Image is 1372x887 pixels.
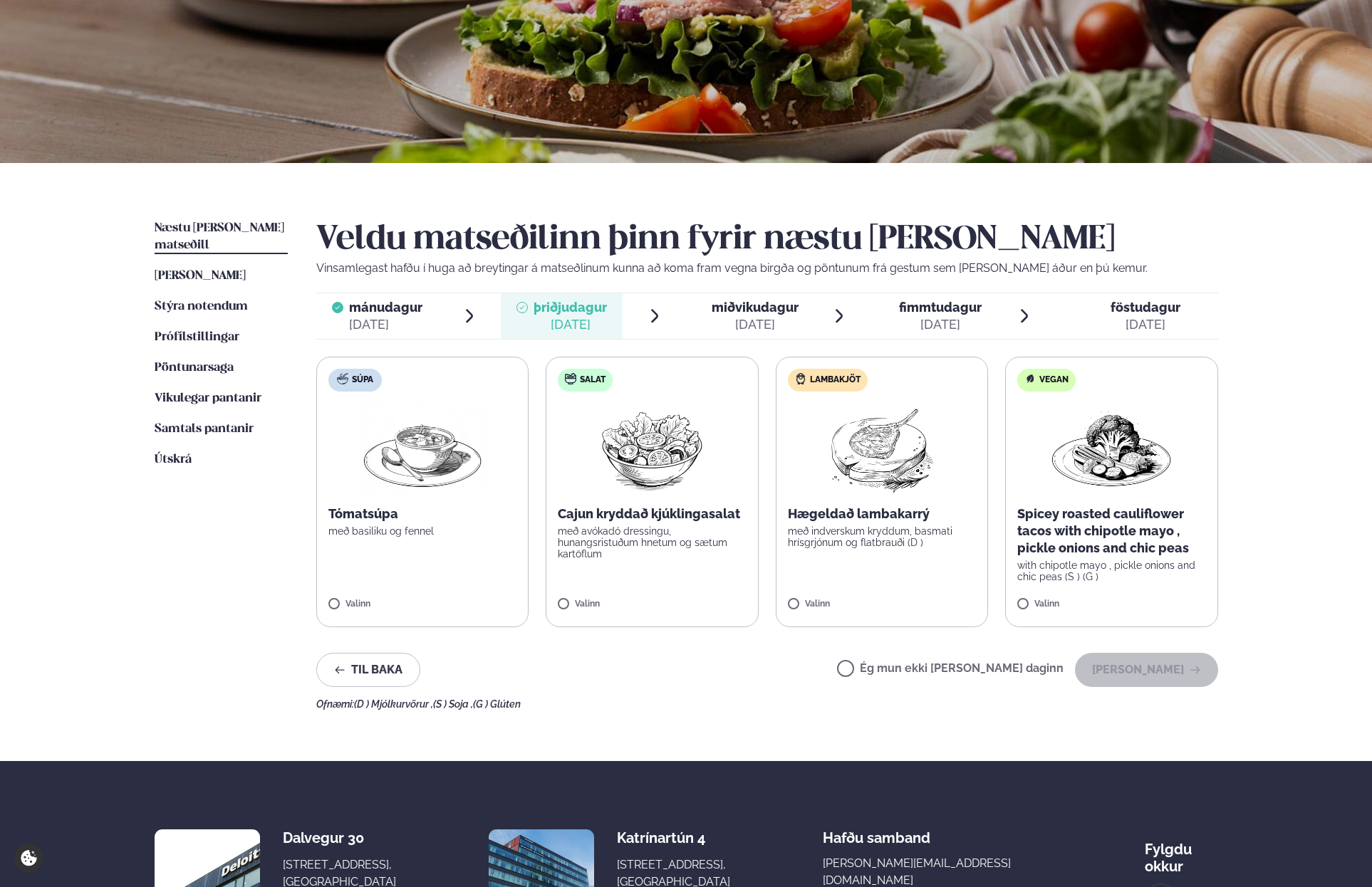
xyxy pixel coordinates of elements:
span: Salat [580,374,606,386]
span: Hafðu samband [823,818,930,846]
img: Soup.png [360,403,485,494]
img: Lamb-Meat.png [818,403,945,494]
span: þriðjudagur [534,300,607,315]
img: Vegan.svg [1024,373,1036,384]
span: (S ) Soja , [433,698,473,710]
span: Útskrá [155,453,192,466]
h2: Veldu matseðilinn þinn fyrir næstu [PERSON_NAME] [316,220,1218,260]
span: Pöntunarsaga [155,362,234,374]
span: Lambakjöt [810,374,861,386]
a: Cookie settings [14,844,43,873]
span: Vikulegar pantanir [155,392,261,404]
p: með avókadó dressingu, hunangsristuðum hnetum og sætum kartöflum [558,525,747,560]
span: föstudagur [1111,300,1180,315]
div: [DATE] [1111,316,1180,333]
div: [DATE] [712,316,799,333]
div: Fylgdu okkur [1145,829,1218,875]
img: salad.svg [565,373,576,384]
div: [DATE] [349,316,422,333]
a: Vikulegar pantanir [155,390,261,407]
a: Útskrá [155,451,192,468]
img: soup.svg [337,373,348,384]
span: Vegan [1039,374,1069,386]
p: Vinsamlegast hafðu í huga að breytingar á matseðlinum kunna að koma fram vegna birgða og pöntunum... [316,260,1218,277]
a: Pöntunarsaga [155,359,234,377]
img: Salad.png [589,403,715,494]
div: Dalvegur 30 [283,829,396,846]
p: Tómatsúpa [328,505,517,523]
span: [PERSON_NAME] [155,270,246,282]
p: Hægeldað lambakarrý [788,505,977,523]
p: with chipotle mayo , pickle onions and chic peas (S ) (G ) [1017,560,1206,582]
div: [DATE] [534,316,607,333]
img: Vegan.png [1049,403,1174,494]
div: Katrínartún 4 [617,829,730,846]
a: Samtals pantanir [155,421,254,438]
p: Spicey roasted cauliflower tacos with chipotle mayo , pickle onions and chic peas [1017,505,1206,557]
span: (G ) Glúten [473,698,521,710]
span: miðvikudagur [712,300,799,315]
span: fimmtudagur [899,300,982,315]
button: [PERSON_NAME] [1075,653,1218,687]
a: Prófílstillingar [155,329,239,346]
p: með basiliku og fennel [328,525,517,537]
a: Stýra notendum [155,298,248,315]
span: Næstu [PERSON_NAME] matseðill [155,222,284,251]
a: Næstu [PERSON_NAME] matseðill [155,220,288,254]
button: Til baka [316,653,420,687]
p: Cajun kryddað kjúklingasalat [558,505,747,523]
span: Stýra notendum [155,300,248,313]
span: mánudagur [349,300,422,315]
div: [DATE] [899,316,982,333]
span: Prófílstillingar [155,331,239,343]
a: [PERSON_NAME] [155,268,246,285]
span: (D ) Mjólkurvörur , [354,698,433,710]
span: Súpa [352,374,373,386]
div: Ofnæmi: [316,698,1218,710]
img: Lamb.svg [795,373,806,384]
span: Samtals pantanir [155,423,254,435]
p: með indverskum kryddum, basmati hrísgrjónum og flatbrauði (D ) [788,525,977,548]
